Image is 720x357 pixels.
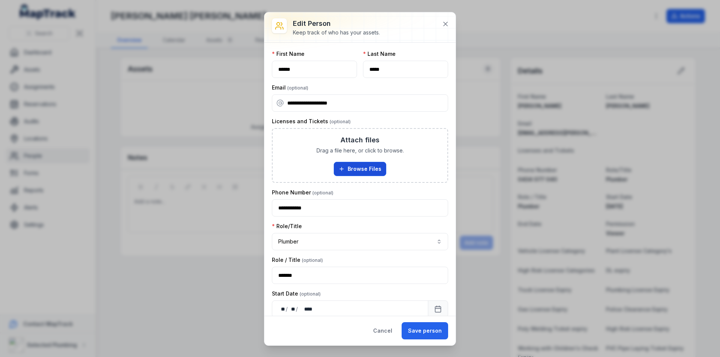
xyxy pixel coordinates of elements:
div: / [296,305,298,313]
label: Role/Title [272,223,302,230]
h3: Edit person [293,18,380,29]
button: Calendar [428,300,448,318]
label: Start Date [272,290,321,297]
div: day, [278,305,286,313]
span: Drag a file here, or click to browse. [316,147,404,154]
button: Save person [402,322,448,339]
button: Cancel [367,322,399,339]
label: Licenses and Tickets [272,118,351,125]
label: First Name [272,50,304,58]
button: Plumber [272,233,448,250]
label: Email [272,84,308,91]
div: year, [298,305,313,313]
label: Role / Title [272,256,323,264]
div: Keep track of who has your assets. [293,29,380,36]
button: Browse Files [334,162,386,176]
label: Last Name [363,50,396,58]
div: month, [288,305,296,313]
h3: Attach files [340,135,379,145]
div: / [286,305,288,313]
label: Phone Number [272,189,333,196]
